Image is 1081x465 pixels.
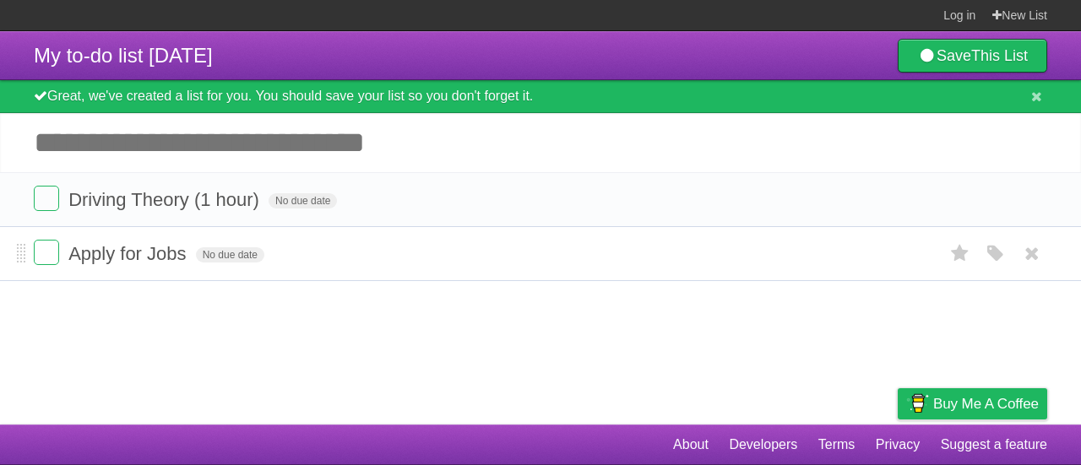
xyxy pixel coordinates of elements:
[818,429,856,461] a: Terms
[729,429,797,461] a: Developers
[68,189,263,210] span: Driving Theory (1 hour)
[906,389,929,418] img: Buy me a coffee
[34,186,59,211] label: Done
[876,429,920,461] a: Privacy
[971,47,1028,64] b: This List
[196,247,264,262] span: No due date
[269,193,337,208] span: No due date
[941,429,1047,461] a: Suggest a feature
[68,243,190,264] span: Apply for Jobs
[898,388,1047,419] a: Buy me a coffee
[944,240,976,268] label: Star task
[34,240,59,265] label: Done
[933,389,1039,419] span: Buy me a coffee
[673,429,709,461] a: About
[34,44,213,67] span: My to-do list [DATE]
[898,39,1047,73] a: SaveThis List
